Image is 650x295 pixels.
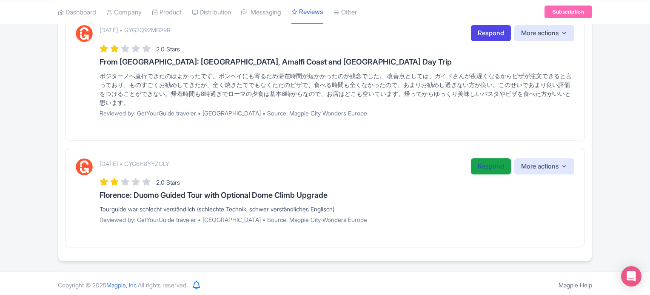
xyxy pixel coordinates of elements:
[192,0,231,24] a: Distribution
[100,191,574,199] h3: Florence: Duomo Guided Tour with Optional Dome Climb Upgrade
[100,215,574,224] p: Reviewed by: GetYourGuide traveler • [GEOGRAPHIC_DATA] • Source: Magpie City Wonders Europe
[241,0,281,24] a: Messaging
[106,281,138,289] span: Magpie, Inc.
[559,281,592,289] a: Magpie Help
[58,0,96,24] a: Dashboard
[514,25,574,42] button: More actions
[100,159,169,168] p: [DATE] • GYG6H8YYZGLY
[156,45,180,53] span: 2.0 Stars
[471,25,511,42] a: Respond
[471,158,511,175] a: Respond
[621,266,641,287] div: Open Intercom Messenger
[514,158,574,175] button: More actions
[334,0,357,24] a: Other
[53,281,193,289] div: Copyright © 2025 All rights reserved.
[100,71,574,107] div: ポジターノへ直行できたのはよかったです。ポンペイにも寄るため滞在時間が短かかったのが残念でした。 改善点としては、ガイドさんが夜遅くなるからピザが注文できると言っており、ものすごくお勧めしてきた...
[100,109,574,118] p: Reviewed by: GetYourGuide traveler • [GEOGRAPHIC_DATA] • Source: Magpie City Wonders Europe
[106,0,142,24] a: Company
[545,6,592,18] a: Subscription
[100,58,574,66] h3: From [GEOGRAPHIC_DATA]: [GEOGRAPHIC_DATA], Amalfi Coast and [GEOGRAPHIC_DATA] Day Trip
[156,179,180,186] span: 2.0 Stars
[100,205,574,214] div: Tourguide war schlecht verständlich (schlechte Technik, schwer verständliches Englisch)
[76,25,93,42] img: GetYourGuide Logo
[76,158,93,175] img: GetYourGuide Logo
[100,25,171,34] p: [DATE] • GYG2Q92MB29R
[152,0,182,24] a: Product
